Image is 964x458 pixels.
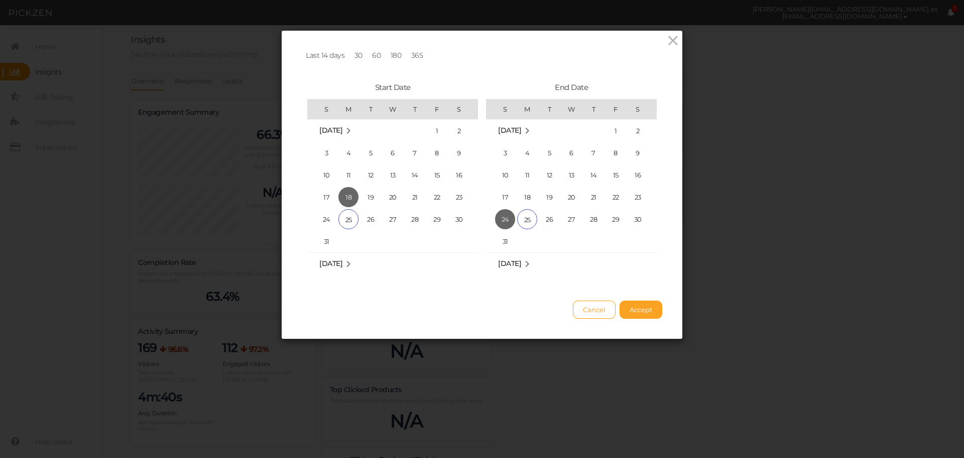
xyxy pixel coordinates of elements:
span: 30 [628,209,648,229]
a: 180 [387,47,406,64]
td: Monday August 25 2025 [516,208,538,230]
td: Tuesday August 12 2025 [359,164,382,186]
tr: Week 3 [486,164,657,186]
span: 30 [449,209,469,229]
span: 4 [338,143,358,163]
td: Tuesday August 19 2025 [359,186,382,208]
td: Monday August 4 2025 [337,142,359,164]
tr: Week undefined [486,252,657,275]
tr: Week 3 [307,164,478,186]
td: Saturday August 9 2025 [448,142,478,164]
tr: Week 1 [486,119,657,142]
th: W [560,99,582,119]
tr: Week 1 [307,119,478,142]
span: 1 [606,121,626,141]
tr: Week 6 [486,230,657,253]
td: Wednesday August 6 2025 [382,142,404,164]
td: Sunday August 24 2025 [486,208,516,230]
span: 4 [517,143,537,163]
tr: Week 5 [486,208,657,230]
span: 19 [539,187,559,207]
th: S [486,99,516,119]
td: Wednesday August 20 2025 [382,186,404,208]
td: Thursday August 28 2025 [404,208,426,230]
button: Cancel [573,301,616,319]
span: 31 [495,231,515,251]
td: August 2025 [307,119,382,142]
td: Saturday August 16 2025 [627,164,657,186]
span: 12 [539,165,559,185]
span: 23 [449,187,469,207]
td: Friday August 8 2025 [605,142,627,164]
span: 3 [316,143,336,163]
span: 22 [606,187,626,207]
tr: Week 2 [307,142,478,164]
span: 27 [383,209,403,229]
span: 15 [606,165,626,185]
span: 7 [583,143,604,163]
td: August 2025 [486,119,560,142]
td: Sunday August 31 2025 [307,230,337,253]
span: 28 [405,209,425,229]
a: 365 [407,47,427,64]
span: 28 [583,209,604,229]
td: Friday August 15 2025 [605,164,627,186]
th: M [337,99,359,119]
span: 3 [495,143,515,163]
span: 14 [583,165,604,185]
span: 16 [449,165,469,185]
td: Sunday August 10 2025 [486,164,516,186]
td: Saturday August 2 2025 [448,119,478,142]
span: 5 [360,143,381,163]
span: 31 [316,231,336,251]
td: Tuesday August 19 2025 [538,186,560,208]
span: 11 [517,165,537,185]
span: 6 [561,143,581,163]
td: Saturday August 16 2025 [448,164,478,186]
td: Sunday August 24 2025 [307,208,337,230]
td: Saturday August 23 2025 [448,186,478,208]
span: 27 [561,209,581,229]
span: 29 [427,209,447,229]
th: T [404,99,426,119]
td: Sunday August 10 2025 [307,164,337,186]
span: 12 [360,165,381,185]
span: 1 [427,121,447,141]
a: 60 [368,47,385,64]
span: 25 [517,209,537,229]
td: Tuesday August 5 2025 [538,142,560,164]
tr: Week 5 [307,208,478,230]
span: 16 [628,165,648,185]
td: Saturday August 23 2025 [627,186,657,208]
td: Tuesday August 26 2025 [359,208,382,230]
td: Monday August 18 2025 [516,186,538,208]
th: S [627,99,657,119]
a: 30 [350,47,367,64]
td: Wednesday August 13 2025 [382,164,404,186]
span: 14 [405,165,425,185]
td: Saturday August 9 2025 [627,142,657,164]
td: Friday August 22 2025 [426,186,448,208]
td: Friday August 29 2025 [605,208,627,230]
span: 9 [628,143,648,163]
td: Wednesday August 20 2025 [560,186,582,208]
span: 15 [427,165,447,185]
span: 18 [338,187,358,207]
span: Last 14 days [306,51,344,60]
td: Sunday August 31 2025 [486,230,516,253]
tr: Week undefined [307,252,478,275]
td: Wednesday August 6 2025 [560,142,582,164]
span: 24 [495,209,515,229]
th: T [538,99,560,119]
td: Monday August 18 2025 [337,186,359,208]
td: Sunday August 3 2025 [486,142,516,164]
td: Friday August 22 2025 [605,186,627,208]
span: End Date [555,82,588,92]
span: 11 [338,165,358,185]
th: S [307,99,337,119]
span: [DATE] [498,126,521,135]
td: Saturday August 30 2025 [448,208,478,230]
th: F [426,99,448,119]
span: 10 [316,165,336,185]
span: 13 [561,165,581,185]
